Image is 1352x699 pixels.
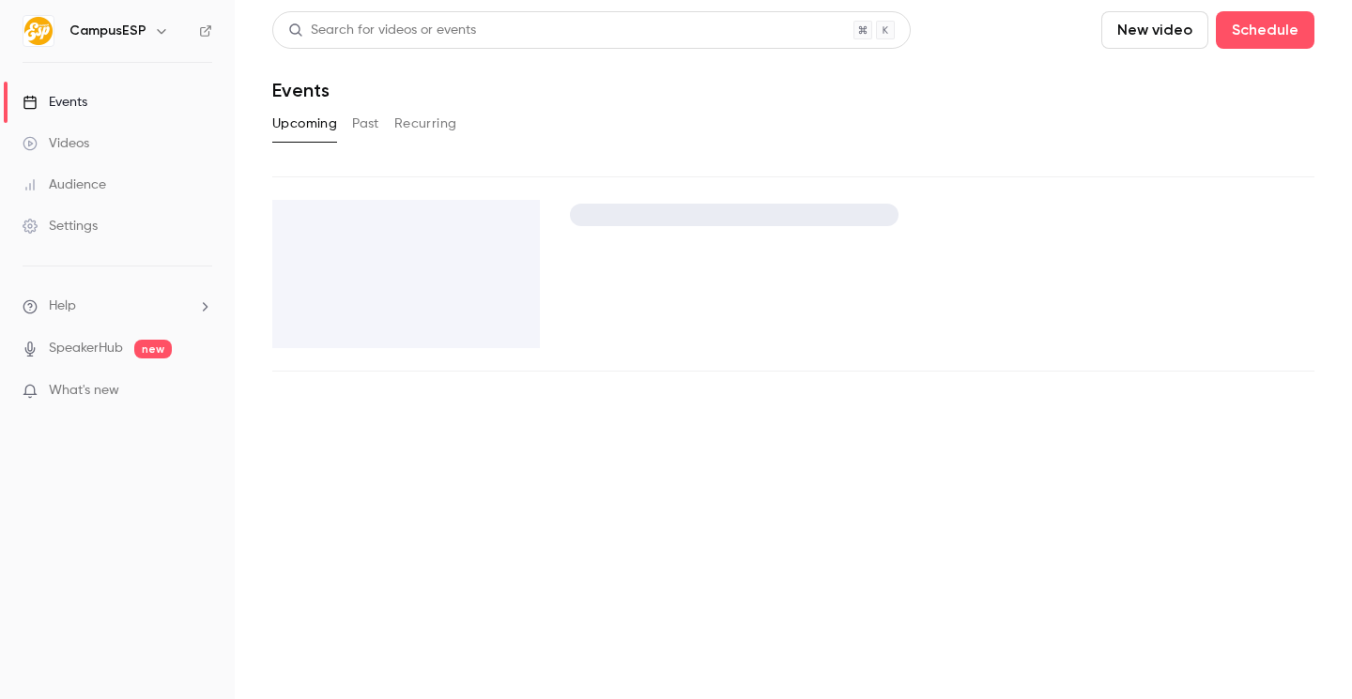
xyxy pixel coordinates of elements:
span: What's new [49,381,119,401]
span: Help [49,296,76,316]
button: New video [1101,11,1208,49]
button: Recurring [394,109,457,139]
button: Past [352,109,379,139]
div: Events [23,93,87,112]
button: Schedule [1216,11,1314,49]
span: new [134,340,172,358]
div: Audience [23,175,106,194]
div: Videos [23,134,89,153]
button: Upcoming [272,109,337,139]
div: Settings [23,217,98,236]
a: SpeakerHub [49,339,123,358]
img: CampusESP [23,16,54,46]
li: help-dropdown-opener [23,296,212,316]
div: Search for videos or events [288,21,476,40]
h1: Events [272,79,330,101]
h6: CampusESP [69,22,146,40]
